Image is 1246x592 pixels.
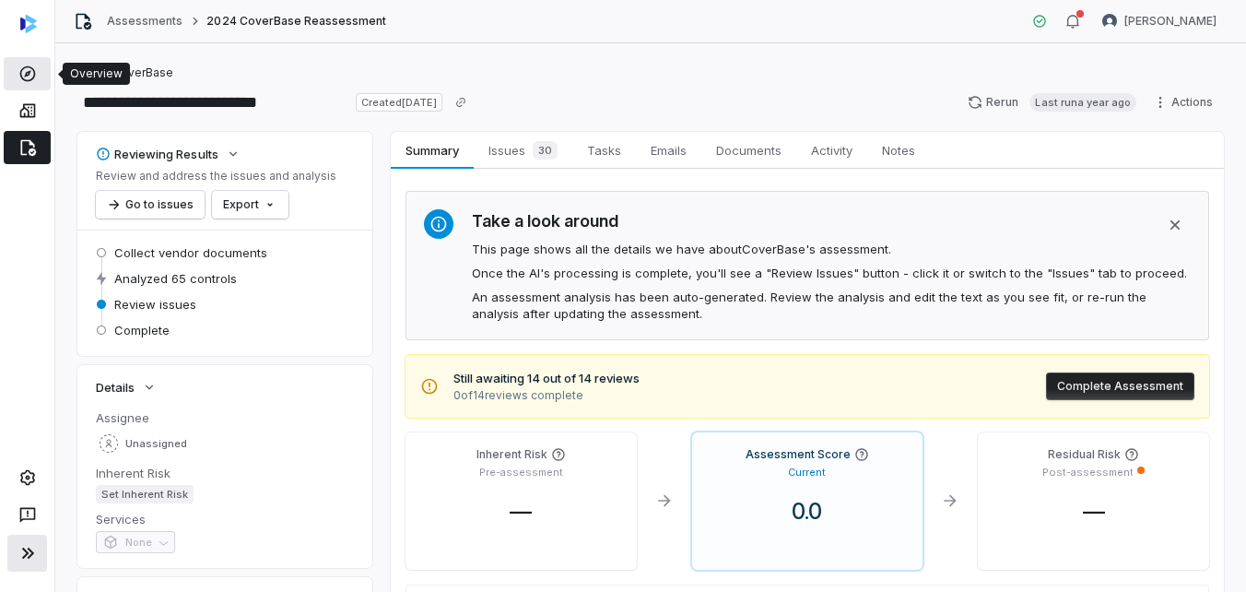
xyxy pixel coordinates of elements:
[96,511,354,527] dt: Services
[96,409,354,426] dt: Assignee
[472,289,1191,322] p: An assessment analysis has been auto-generated. Review the analysis and edit the text as you see ...
[580,138,629,162] span: Tasks
[96,191,205,219] button: Go to issues
[453,370,640,388] span: Still awaiting 14 out of 14 reviews
[1147,89,1224,116] button: Actions
[96,169,336,184] p: Review and address the issues and analysis
[107,14,182,29] a: Assessments
[125,437,187,451] span: Unassigned
[1124,14,1217,29] span: [PERSON_NAME]
[444,86,477,119] button: Copy link
[1029,93,1136,112] span: Last run a year ago
[495,498,547,525] span: —
[453,388,640,403] span: 0 of 14 reviews complete
[114,244,267,261] span: Collect vendor documents
[1048,447,1121,462] h4: Residual Risk
[777,498,837,525] span: 0.0
[788,466,826,480] p: Current
[114,322,170,338] span: Complete
[70,66,123,81] div: Overview
[1102,14,1117,29] img: Michael Bochniarz avatar
[957,89,1147,116] button: RerunLast runa year ago
[114,296,196,313] span: Review issues
[643,138,694,162] span: Emails
[398,138,465,162] span: Summary
[356,93,442,112] span: Created [DATE]
[1046,373,1194,400] button: Complete Assessment
[709,138,789,162] span: Documents
[212,191,288,219] button: Export
[533,141,558,160] span: 30
[1091,7,1228,35] button: Michael Bochniarz avatar[PERSON_NAME]
[20,15,37,33] img: svg%3e
[96,146,218,162] div: Reviewing Results
[96,485,194,503] span: Set Inherent Risk
[96,465,354,481] dt: Inherent Risk
[96,379,135,396] span: Details
[472,265,1191,281] p: Once the AI's processing is complete, you'll see a "Review Issues" button - click it or switch to...
[472,241,1191,257] p: This page shows all the details we have about CoverBase 's assessment.
[476,447,547,462] h4: Inherent Risk
[479,466,563,480] p: Pre-assessment
[481,137,565,163] span: Issues
[90,371,162,404] button: Details
[112,65,173,80] span: CoverBase
[1068,498,1120,525] span: —
[90,137,246,171] button: Reviewing Results
[746,447,851,462] h4: Assessment Score
[472,209,1191,233] div: Take a look around
[206,14,386,29] span: 2024 CoverBase Reassessment
[114,270,237,287] span: Analyzed 65 controls
[81,56,179,89] button: https://coverbase.ai/CoverBase
[875,138,923,162] span: Notes
[1042,466,1134,480] p: Post-assessment
[804,138,860,162] span: Activity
